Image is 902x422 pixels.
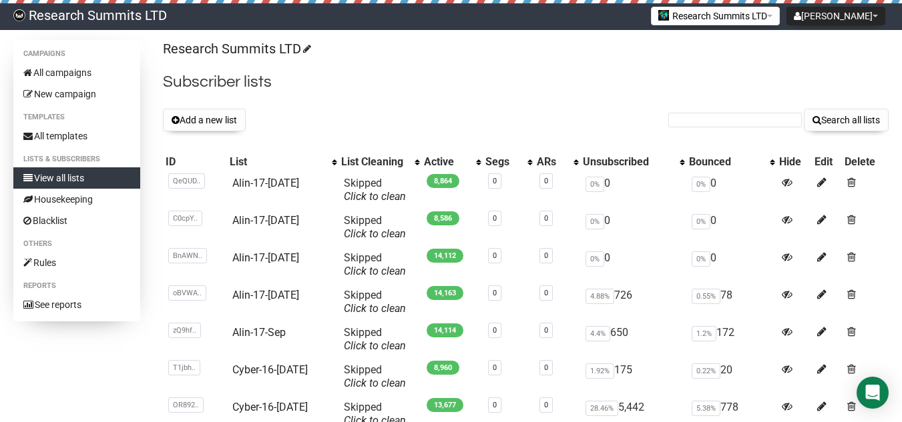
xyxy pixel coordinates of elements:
span: Skipped [344,177,406,203]
span: 8,960 [427,361,459,375]
th: Active: No sort applied, activate to apply an ascending sort [421,153,483,171]
a: Alin-17-Sep [232,326,286,339]
span: Skipped [344,363,406,389]
a: 0 [493,401,497,409]
div: Edit [815,155,839,169]
div: Segs [485,155,521,169]
div: ARs [537,155,567,169]
td: 0 [580,246,686,283]
a: New campaign [13,83,140,105]
span: 0% [692,177,710,192]
a: 0 [493,177,497,185]
span: Skipped [344,251,406,277]
a: Research Summits LTD [163,41,309,57]
th: ARs: No sort applied, activate to apply an ascending sort [534,153,580,171]
th: Bounced: No sort applied, activate to apply an ascending sort [686,153,776,171]
span: T1jbh.. [168,360,200,375]
div: Delete [845,155,886,169]
a: Blacklist [13,210,140,231]
td: 0 [580,209,686,246]
a: Click to clean [344,227,406,240]
td: 0 [686,209,776,246]
h2: Subscriber lists [163,70,889,94]
a: Alin-17-[DATE] [232,251,299,264]
li: Lists & subscribers [13,151,140,167]
a: Cyber-16-[DATE] [232,401,308,413]
a: 0 [544,177,548,185]
span: 8,864 [427,174,459,188]
div: Bounced [689,155,763,169]
a: 0 [544,214,548,223]
td: 0 [686,171,776,209]
span: Skipped [344,326,406,352]
span: 0% [586,251,604,267]
a: Housekeeping [13,189,140,210]
a: Cyber-16-[DATE] [232,363,308,376]
span: 0% [692,251,710,267]
a: View all lists [13,167,140,189]
button: [PERSON_NAME] [786,7,885,25]
li: Others [13,236,140,252]
a: Click to clean [344,265,406,277]
div: Active [424,155,469,169]
button: Search all lists [804,109,889,131]
a: 0 [544,401,548,409]
span: 0% [692,214,710,229]
div: Unsubscribed [583,155,673,169]
th: List Cleaning: No sort applied, activate to apply an ascending sort [339,153,421,171]
td: 20 [686,358,776,395]
a: 0 [493,326,497,335]
a: Rules [13,252,140,273]
a: 0 [544,326,548,335]
a: All templates [13,125,140,147]
td: 175 [580,358,686,395]
span: 14,163 [427,286,463,300]
a: Alin-17-[DATE] [232,177,299,189]
th: Hide: No sort applied, sorting is disabled [776,153,812,171]
span: OR892.. [168,397,204,413]
th: Delete: No sort applied, sorting is disabled [842,153,889,171]
td: 0 [580,171,686,209]
th: Segs: No sort applied, activate to apply an ascending sort [483,153,535,171]
td: 78 [686,283,776,321]
td: 172 [686,321,776,358]
span: QeQUD.. [168,173,205,189]
span: C0cpY.. [168,211,202,226]
span: 1.2% [692,326,716,341]
span: 28.46% [586,401,618,416]
a: 0 [544,363,548,372]
li: Campaigns [13,46,140,62]
span: BnAWN.. [168,248,207,263]
a: All campaigns [13,62,140,83]
span: 4.88% [586,289,614,304]
a: See reports [13,294,140,315]
a: Click to clean [344,339,406,352]
a: 0 [544,289,548,297]
button: Add a new list [163,109,246,131]
span: 14,112 [427,249,463,263]
span: 0.22% [692,363,720,379]
span: 5.38% [692,401,720,416]
td: 0 [686,246,776,283]
a: Click to clean [344,190,406,203]
div: Open Intercom Messenger [857,377,889,409]
a: Alin-17-[DATE] [232,214,299,227]
span: 4.4% [586,326,610,341]
span: zQ9hf.. [168,323,201,338]
a: 0 [493,251,497,260]
a: Alin-17-[DATE] [232,289,299,301]
span: Skipped [344,289,406,315]
a: 0 [544,251,548,260]
span: 13,677 [427,398,463,412]
span: 8,586 [427,211,459,225]
a: Click to clean [344,377,406,389]
a: 0 [493,214,497,223]
span: 14,114 [427,323,463,337]
div: ID [166,155,224,169]
th: ID: No sort applied, sorting is disabled [163,153,227,171]
a: Click to clean [344,302,406,315]
li: Reports [13,278,140,294]
span: 0% [586,214,604,229]
a: 0 [493,289,497,297]
div: Hide [779,155,809,169]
